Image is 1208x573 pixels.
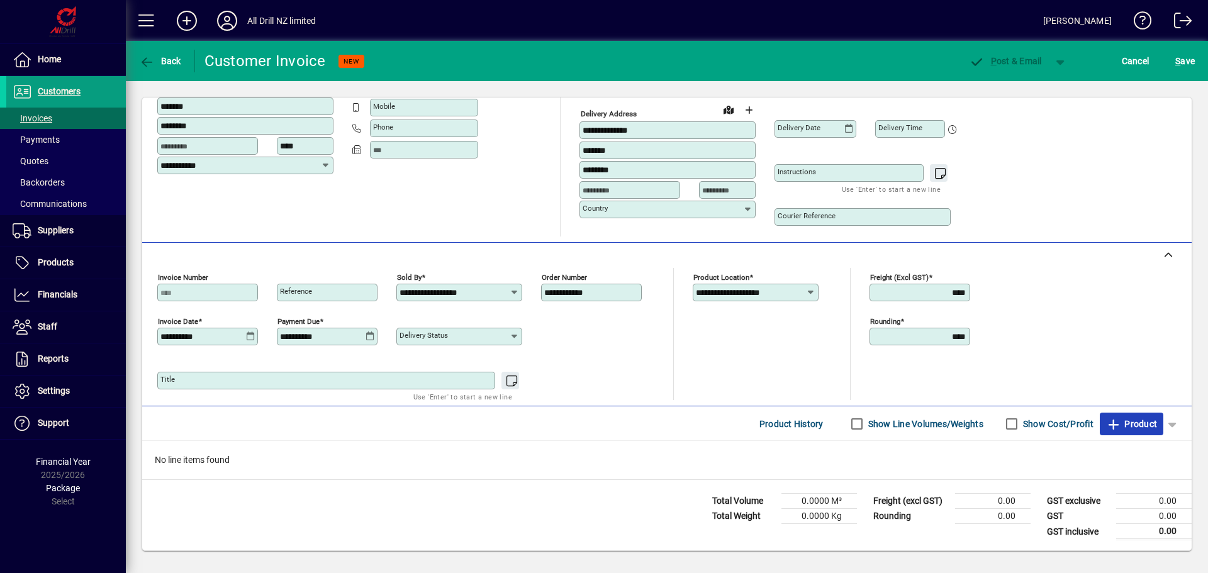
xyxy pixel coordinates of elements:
mat-label: Delivery status [400,331,448,340]
a: Support [6,408,126,439]
mat-label: Courier Reference [778,211,836,220]
mat-label: Delivery time [878,123,922,132]
span: Customers [38,86,81,96]
td: 0.00 [1116,509,1192,524]
button: Back [136,50,184,72]
a: View on map [719,99,739,120]
span: Home [38,54,61,64]
span: NEW [344,57,359,65]
a: Logout [1165,3,1192,43]
td: 0.00 [1116,494,1192,509]
button: Save [1172,50,1198,72]
a: Backorders [6,172,126,193]
button: Product [1100,413,1163,435]
td: 0.0000 M³ [781,494,857,509]
span: Settings [38,386,70,396]
span: Quotes [13,156,48,166]
a: Staff [6,311,126,343]
span: Invoices [13,113,52,123]
button: Post & Email [963,50,1048,72]
button: Add [167,9,207,32]
td: Total Volume [706,494,781,509]
mat-label: Phone [373,123,393,131]
span: Payments [13,135,60,145]
td: GST inclusive [1041,524,1116,540]
mat-label: Invoice date [158,317,198,326]
label: Show Line Volumes/Weights [866,418,983,430]
mat-label: Product location [693,273,749,282]
span: P [991,56,997,66]
a: Home [6,44,126,75]
span: S [1175,56,1180,66]
mat-label: Rounding [870,317,900,326]
app-page-header-button: Back [126,50,195,72]
label: Show Cost/Profit [1021,418,1093,430]
a: Communications [6,193,126,214]
button: Choose address [739,100,759,120]
div: [PERSON_NAME] [1043,11,1112,31]
span: Staff [38,321,57,331]
button: Profile [207,9,247,32]
div: All Drill NZ limited [247,11,316,31]
td: 0.00 [955,494,1031,509]
mat-label: Payment due [277,317,320,326]
span: Financials [38,289,77,299]
mat-label: Title [160,375,175,384]
div: No line items found [142,441,1192,479]
mat-label: Freight (excl GST) [870,273,929,282]
span: Products [38,257,74,267]
span: ost & Email [969,56,1042,66]
td: Total Weight [706,509,781,524]
button: Product History [754,413,829,435]
mat-label: Instructions [778,167,816,176]
td: Rounding [867,509,955,524]
mat-hint: Use 'Enter' to start a new line [842,182,941,196]
span: Product History [759,414,824,434]
td: Freight (excl GST) [867,494,955,509]
button: Cancel [1119,50,1153,72]
span: Backorders [13,177,65,187]
a: Invoices [6,108,126,129]
mat-label: Sold by [397,273,422,282]
a: Reports [6,343,126,375]
span: Reports [38,353,69,364]
td: 0.00 [1116,524,1192,540]
span: Package [46,483,80,493]
a: Products [6,247,126,279]
span: Communications [13,199,87,209]
mat-label: Delivery date [778,123,820,132]
mat-label: Invoice number [158,273,208,282]
span: Support [38,418,69,428]
span: Suppliers [38,225,74,235]
td: 0.00 [955,509,1031,524]
mat-label: Mobile [373,102,395,111]
span: ave [1175,51,1195,71]
a: Knowledge Base [1124,3,1152,43]
a: Payments [6,129,126,150]
a: Settings [6,376,126,407]
mat-label: Reference [280,287,312,296]
mat-hint: Use 'Enter' to start a new line [413,389,512,404]
mat-label: Order number [542,273,587,282]
a: Quotes [6,150,126,172]
span: Back [139,56,181,66]
td: 0.0000 Kg [781,509,857,524]
div: Customer Invoice [204,51,326,71]
a: Suppliers [6,215,126,247]
span: Product [1106,414,1157,434]
span: Cancel [1122,51,1149,71]
td: GST [1041,509,1116,524]
a: Financials [6,279,126,311]
span: Financial Year [36,457,91,467]
td: GST exclusive [1041,494,1116,509]
mat-label: Country [583,204,608,213]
